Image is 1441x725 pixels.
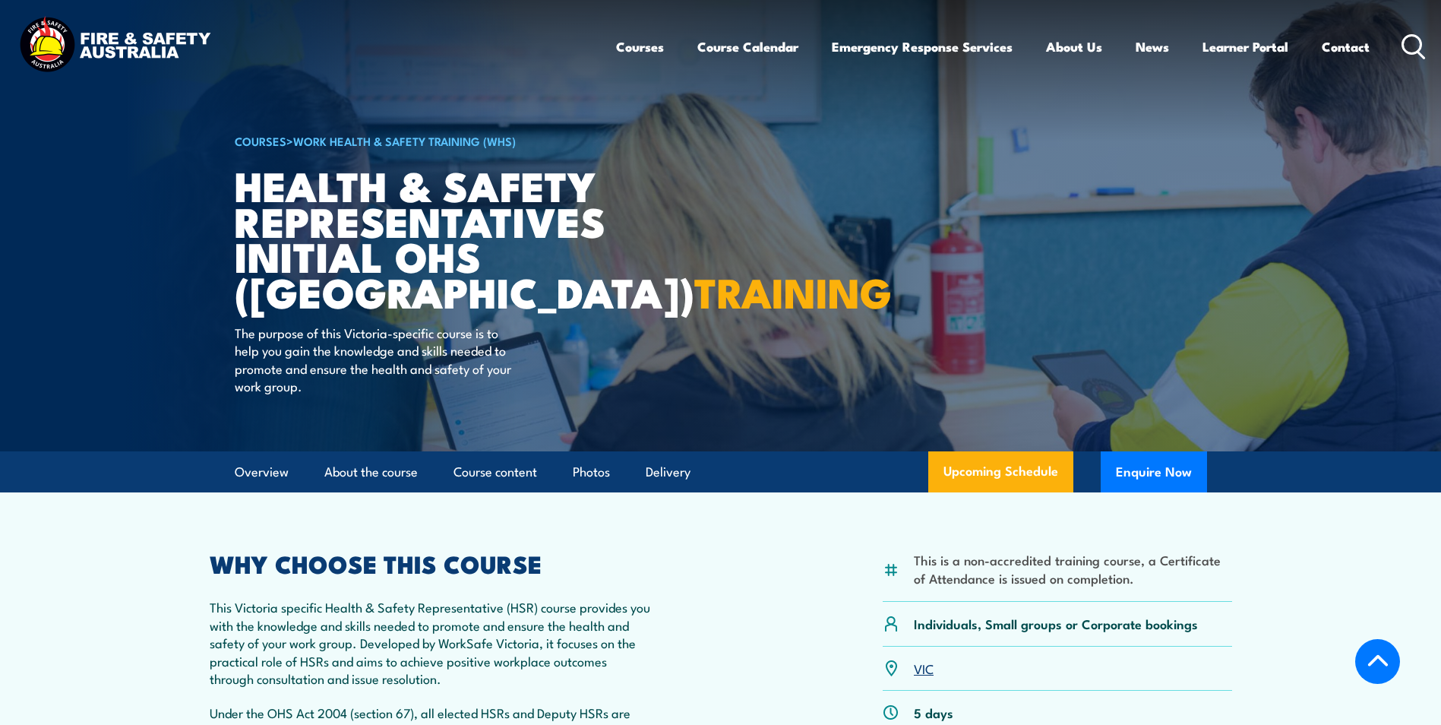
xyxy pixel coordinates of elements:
p: Individuals, Small groups or Corporate bookings [914,615,1198,632]
a: VIC [914,659,934,677]
a: News [1136,27,1169,67]
a: Work Health & Safety Training (WHS) [293,132,516,149]
a: About Us [1046,27,1102,67]
a: Photos [573,452,610,492]
a: Delivery [646,452,690,492]
p: 5 days [914,704,953,721]
a: Course content [453,452,537,492]
strong: TRAINING [694,259,892,322]
button: Enquire Now [1101,451,1207,492]
a: Course Calendar [697,27,798,67]
a: Contact [1322,27,1370,67]
h6: > [235,131,610,150]
a: Upcoming Schedule [928,451,1073,492]
li: This is a non-accredited training course, a Certificate of Attendance is issued on completion. [914,551,1232,587]
a: Learner Portal [1202,27,1288,67]
h2: WHY CHOOSE THIS COURSE [210,552,653,574]
a: Emergency Response Services [832,27,1013,67]
p: This Victoria specific Health & Safety Representative (HSR) course provides you with the knowledg... [210,598,653,687]
p: The purpose of this Victoria-specific course is to help you gain the knowledge and skills needed ... [235,324,512,395]
a: COURSES [235,132,286,149]
a: About the course [324,452,418,492]
h1: Health & Safety Representatives Initial OHS ([GEOGRAPHIC_DATA]) [235,167,610,309]
a: Courses [616,27,664,67]
a: Overview [235,452,289,492]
